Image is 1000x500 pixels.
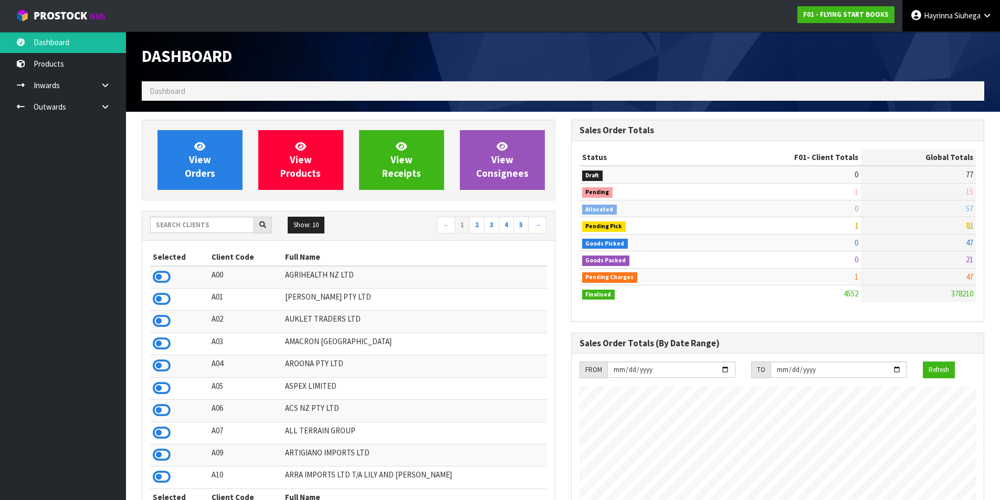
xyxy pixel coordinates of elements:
td: A06 [209,400,282,422]
span: 77 [966,169,973,179]
span: Draft [582,171,603,181]
span: 15 [966,187,973,197]
span: Pending [582,187,613,198]
span: View Orders [185,140,215,179]
span: Siuhega [954,10,981,20]
td: AROONA PTY LTD [282,355,547,377]
td: A09 [209,444,282,466]
h3: Sales Order Totals (By Date Range) [580,338,976,348]
a: ViewReceipts [359,130,444,190]
span: 0 [855,169,858,179]
a: 3 [484,217,499,233]
h3: Sales Order Totals [580,125,976,135]
td: AMACRON [GEOGRAPHIC_DATA] [282,333,547,355]
span: ProStock [34,9,87,23]
span: 57 [966,204,973,214]
button: Refresh [923,361,955,378]
td: A10 [209,466,282,488]
span: 47 [966,238,973,248]
th: Status [580,149,711,166]
td: A05 [209,377,282,399]
span: 1 [855,187,858,197]
a: ViewOrders [157,130,243,190]
a: F01 - FLYING START BOOKS [797,6,894,23]
span: 378210 [951,289,973,299]
span: 1 [855,272,858,282]
span: 0 [855,254,858,264]
span: 4552 [844,289,858,299]
strong: F01 - FLYING START BOOKS [803,10,889,19]
a: → [528,217,546,233]
span: Pending Pick [582,221,626,232]
span: 0 [855,238,858,248]
span: 81 [966,220,973,230]
nav: Page navigation [356,217,547,235]
td: ARRA IMPORTS LTD T/A LILY AND [PERSON_NAME] [282,466,547,488]
td: A07 [209,422,282,444]
div: FROM [580,361,607,378]
th: Global Totals [861,149,976,166]
span: 21 [966,254,973,264]
span: View Receipts [382,140,421,179]
td: A00 [209,266,282,289]
span: 47 [966,272,973,282]
th: Selected [150,249,209,265]
td: ALL TERRAIN GROUP [282,422,547,444]
input: Search clients [150,217,254,233]
img: cube-alt.png [16,9,29,22]
td: ACS NZ PTY LTD [282,400,547,422]
span: Goods Picked [582,239,628,249]
span: 0 [855,204,858,214]
span: Dashboard [150,86,185,96]
td: ARTIGIANO IMPORTS LTD [282,444,547,466]
a: 4 [499,217,514,233]
span: Allocated [582,205,617,215]
a: 2 [469,217,485,233]
span: View Products [280,140,321,179]
td: [PERSON_NAME] PTY LTD [282,289,547,311]
td: A02 [209,311,282,333]
th: Client Code [209,249,282,265]
th: - Client Totals [711,149,861,166]
span: 1 [855,220,858,230]
div: TO [751,361,771,378]
span: Hayrinna [924,10,953,20]
a: 1 [455,217,470,233]
span: View Consignees [476,140,529,179]
span: Dashboard [142,46,232,67]
td: A03 [209,333,282,355]
td: ASPEX LIMITED [282,377,547,399]
a: ← [437,217,455,233]
a: ViewProducts [258,130,343,190]
span: Pending Charges [582,272,638,283]
td: AUKLET TRADERS LTD [282,311,547,333]
a: ViewConsignees [460,130,545,190]
td: AGRIHEALTH NZ LTD [282,266,547,289]
span: Goods Packed [582,256,630,266]
td: A04 [209,355,282,377]
th: Full Name [282,249,547,265]
a: 5 [513,217,529,233]
td: A01 [209,289,282,311]
span: Finalised [582,290,615,300]
small: WMS [89,12,106,22]
span: F01 [794,152,807,162]
button: Show: 10 [288,217,324,233]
